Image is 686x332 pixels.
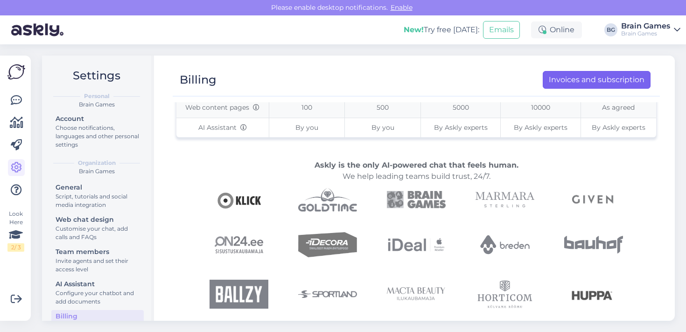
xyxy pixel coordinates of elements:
td: 5000 [420,98,500,118]
div: Try free [DATE]: [404,24,479,35]
b: New! [404,25,424,34]
div: Billing [180,71,217,89]
div: We help leading teams build trust, 24/7. [176,160,656,182]
div: Web chat design [56,215,140,225]
b: Askly is the only AI-powered chat that feels human. [315,161,518,170]
img: Breden [476,215,534,274]
img: On24 [210,215,268,274]
div: Online [531,21,582,38]
td: By you [269,118,344,137]
div: Billing [56,311,140,321]
td: 500 [345,98,420,118]
div: Brain Games [49,100,144,109]
div: Account [56,114,140,124]
div: Script, tutorials and social media integration [56,192,140,209]
img: Mactabeauty [387,278,446,311]
td: 10000 [501,98,581,118]
td: 100 [269,98,344,118]
div: AI Assistant [56,279,140,289]
a: AI AssistantConfigure your chatbot and add documents [51,278,144,307]
h2: Settings [49,67,144,85]
div: Configure your chatbot and add documents [56,289,140,306]
img: Goldtime [298,188,357,212]
div: Brain Games [621,30,670,37]
span: Enable [388,3,415,12]
div: Brain Games [621,22,670,30]
td: By Askly experts [581,118,656,137]
div: Brain Games [49,167,144,176]
b: Personal [84,92,110,100]
a: Invoices and subscription [543,71,651,89]
a: GeneralScript, tutorials and social media integration [51,181,144,211]
img: Marmarasterling [476,188,534,212]
td: Web content pages [176,98,269,118]
div: Choose notifications, languages and other personal settings [56,124,140,149]
a: Web chat designCustomise your chat, add calls and FAQs [51,213,144,243]
td: AI Assistant [176,118,269,137]
img: Huppa [564,278,623,311]
td: By you [345,118,420,137]
div: Team members [56,247,140,257]
b: Organization [78,159,116,167]
td: By Askly experts [501,118,581,137]
img: IDeal [387,215,446,274]
a: Brain GamesBrain Games [621,22,680,37]
td: By Askly experts [420,118,500,137]
img: Decora [298,215,357,274]
img: Klick [210,188,268,212]
img: Askly Logo [7,63,25,81]
button: Emails [483,21,520,39]
div: General [56,183,140,192]
img: bauhof [564,215,623,274]
img: Sportland [298,278,357,311]
div: Customise your chat, add calls and FAQs [56,225,140,241]
img: Braingames [387,188,446,212]
td: As agreed [581,98,656,118]
a: Team membersInvite agents and set their access level [51,246,144,275]
img: Given [564,188,623,212]
a: AccountChoose notifications, languages and other personal settings [51,113,144,150]
img: Ballzy [210,278,268,311]
div: Look Here [7,210,24,252]
div: Invite agents and set their access level [56,257,140,274]
div: 2 / 3 [7,243,24,252]
img: Horticom [476,278,534,311]
div: BG [604,23,617,36]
